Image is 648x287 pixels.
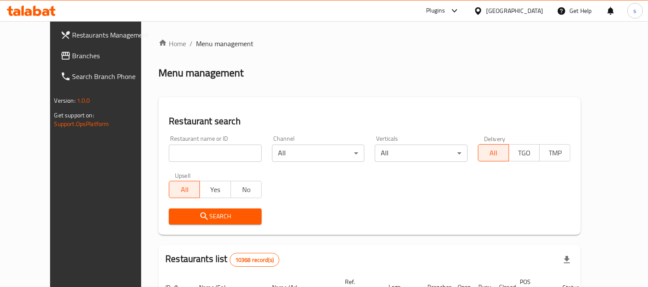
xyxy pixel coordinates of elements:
a: Home [158,38,186,49]
button: No [231,181,262,198]
span: Restaurants Management [73,30,152,40]
button: TMP [539,144,570,161]
span: 1.0.0 [77,95,90,106]
h2: Restaurant search [169,115,570,128]
div: All [272,145,365,162]
a: Support.OpsPlatform [54,118,109,129]
button: Search [169,208,262,224]
nav: breadcrumb [158,38,581,49]
span: All [173,183,196,196]
label: Upsell [175,172,191,178]
span: Search Branch Phone [73,71,152,82]
h2: Restaurants list [165,252,279,267]
span: 10368 record(s) [230,256,279,264]
span: Yes [203,183,227,196]
span: Get support on: [54,110,94,121]
button: All [169,181,200,198]
a: Restaurants Management [54,25,158,45]
a: Search Branch Phone [54,66,158,87]
div: Plugins [426,6,445,16]
span: Version: [54,95,76,106]
span: Branches [73,50,152,61]
span: Menu management [196,38,253,49]
span: Search [176,211,255,222]
span: TMP [543,147,567,159]
div: All [375,145,468,162]
span: All [482,147,506,159]
div: Export file [556,249,577,270]
button: Yes [199,181,231,198]
div: Total records count [230,253,279,267]
a: Branches [54,45,158,66]
span: TGO [512,147,536,159]
div: [GEOGRAPHIC_DATA] [486,6,543,16]
h2: Menu management [158,66,243,80]
button: TGO [509,144,540,161]
button: All [478,144,509,161]
input: Search for restaurant name or ID.. [169,145,262,162]
span: No [234,183,258,196]
li: / [190,38,193,49]
label: Delivery [484,136,506,142]
span: s [633,6,636,16]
